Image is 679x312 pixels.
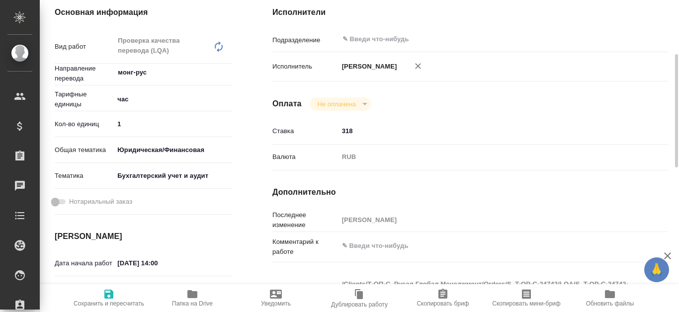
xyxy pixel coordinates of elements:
input: ✎ Введи что-нибудь [114,117,233,131]
button: Дублировать работу [318,284,401,312]
p: Кол-во единиц [55,119,114,129]
p: Факт. дата начала работ [55,283,114,303]
input: Пустое поле [339,213,635,227]
div: Юридическая/Финансовая [114,142,233,158]
p: Тематика [55,171,114,181]
input: ✎ Введи что-нибудь [339,124,635,138]
button: Скопировать мини-бриф [485,284,568,312]
h4: Дополнительно [272,186,668,198]
button: Open [227,72,229,74]
span: Скопировать бриф [417,300,469,307]
div: RUB [339,149,635,165]
h4: [PERSON_NAME] [55,231,233,242]
p: [PERSON_NAME] [339,62,397,72]
p: Исполнитель [272,62,339,72]
p: Направление перевода [55,64,114,83]
input: ✎ Введи что-нибудь [114,256,201,270]
p: Тарифные единицы [55,89,114,109]
button: Не оплачена [315,100,359,108]
span: Уведомить [261,300,291,307]
span: Обновить файлы [586,300,634,307]
div: час [114,91,233,108]
p: Общая тематика [55,145,114,155]
div: Не оплачена [310,97,371,111]
p: Вид работ [55,42,114,52]
button: Уведомить [234,284,318,312]
span: Папка на Drive [172,300,213,307]
button: 🙏 [644,257,669,282]
h4: Основная информация [55,6,233,18]
button: Обновить файлы [568,284,652,312]
button: Open [630,38,632,40]
button: Сохранить и пересчитать [67,284,151,312]
p: Ставка [272,126,339,136]
p: Подразделение [272,35,339,45]
textarea: /Clients/Т-ОП-С_Русал Глобал Менеджмент/Orders/S_T-OP-C-24742/LQA/S_T-OP-C-24742-WK-011 [339,276,635,303]
p: Дата начала работ [55,258,114,268]
button: Удалить исполнителя [407,55,429,77]
button: Папка на Drive [151,284,234,312]
span: Сохранить и пересчитать [74,300,144,307]
p: Последнее изменение [272,210,339,230]
span: Дублировать работу [331,301,388,308]
span: Нотариальный заказ [69,197,132,207]
div: Бухгалтерский учет и аудит [114,167,233,184]
p: Валюта [272,152,339,162]
h4: Исполнители [272,6,668,18]
span: 🙏 [648,259,665,280]
button: Скопировать бриф [401,284,485,312]
p: Комментарий к работе [272,237,339,257]
input: ✎ Введи что-нибудь [341,33,599,45]
span: Скопировать мини-бриф [492,300,560,307]
h4: Оплата [272,98,302,110]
